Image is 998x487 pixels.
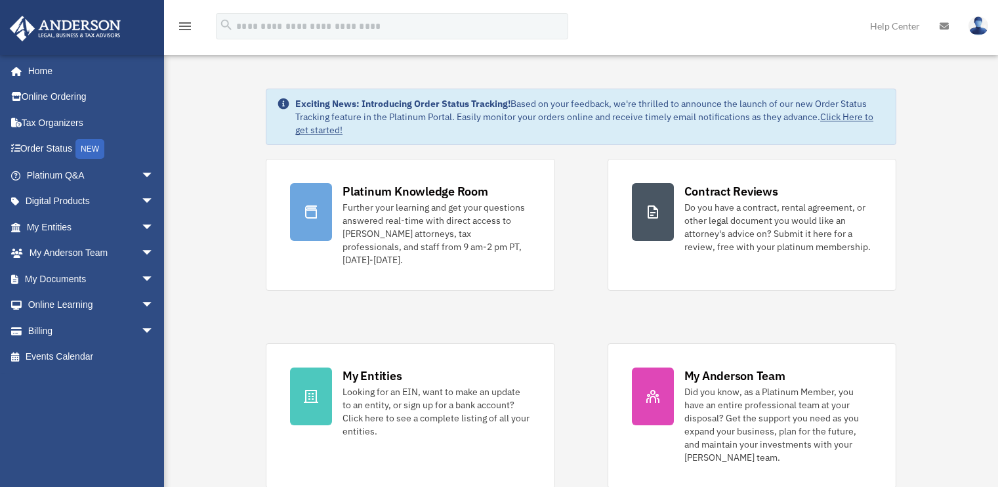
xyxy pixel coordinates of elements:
a: Click Here to get started! [295,111,873,136]
span: arrow_drop_down [141,266,167,293]
span: arrow_drop_down [141,292,167,319]
a: Contract Reviews Do you have a contract, rental agreement, or other legal document you would like... [608,159,896,291]
div: Looking for an EIN, want to make an update to an entity, or sign up for a bank account? Click her... [343,385,530,438]
a: My Documentsarrow_drop_down [9,266,174,292]
a: Platinum Q&Aarrow_drop_down [9,162,174,188]
div: Platinum Knowledge Room [343,183,488,200]
i: menu [177,18,193,34]
div: Further your learning and get your questions answered real-time with direct access to [PERSON_NAM... [343,201,530,266]
img: Anderson Advisors Platinum Portal [6,16,125,41]
div: Did you know, as a Platinum Member, you have an entire professional team at your disposal? Get th... [684,385,872,464]
a: Platinum Knowledge Room Further your learning and get your questions answered real-time with dire... [266,159,554,291]
div: My Entities [343,368,402,384]
a: Online Learningarrow_drop_down [9,292,174,318]
a: Order StatusNEW [9,136,174,163]
span: arrow_drop_down [141,318,167,345]
a: Tax Organizers [9,110,174,136]
a: Digital Productsarrow_drop_down [9,188,174,215]
div: Based on your feedback, we're thrilled to announce the launch of our new Order Status Tracking fe... [295,97,885,137]
div: Contract Reviews [684,183,778,200]
span: arrow_drop_down [141,162,167,189]
i: search [219,18,234,32]
a: Events Calendar [9,344,174,370]
span: arrow_drop_down [141,214,167,241]
a: menu [177,23,193,34]
a: My Entitiesarrow_drop_down [9,214,174,240]
a: Billingarrow_drop_down [9,318,174,344]
a: My Anderson Teamarrow_drop_down [9,240,174,266]
div: My Anderson Team [684,368,785,384]
a: Online Ordering [9,84,174,110]
div: Do you have a contract, rental agreement, or other legal document you would like an attorney's ad... [684,201,872,253]
img: User Pic [968,16,988,35]
span: arrow_drop_down [141,240,167,267]
div: NEW [75,139,104,159]
span: arrow_drop_down [141,188,167,215]
a: Home [9,58,167,84]
strong: Exciting News: Introducing Order Status Tracking! [295,98,510,110]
